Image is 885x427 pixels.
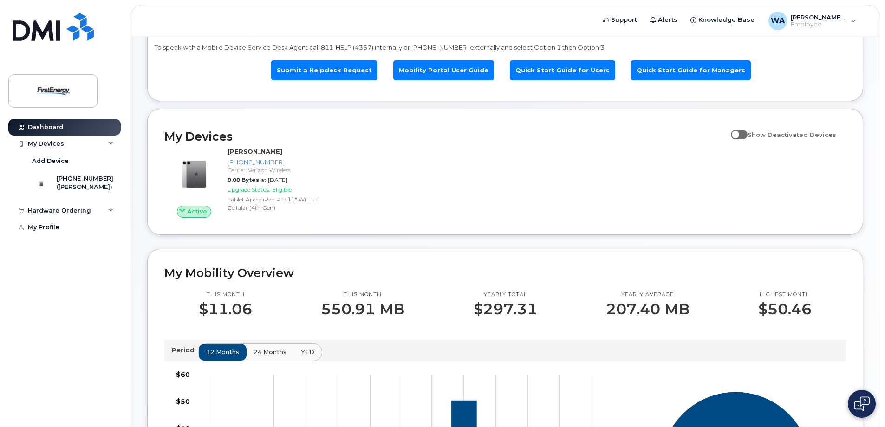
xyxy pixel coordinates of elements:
[474,301,537,317] p: $297.31
[631,60,751,80] a: Quick Start Guide for Managers
[474,291,537,298] p: Yearly total
[199,301,252,317] p: $11.06
[684,11,761,29] a: Knowledge Base
[791,21,846,28] span: Employee
[271,60,377,80] a: Submit a Helpdesk Request
[228,148,282,155] strong: [PERSON_NAME]
[228,158,323,167] div: [PHONE_NUMBER]
[228,176,259,183] span: 0.00 Bytes
[301,348,314,356] span: YTD
[393,60,494,80] a: Mobility Portal User Guide
[758,291,812,298] p: Highest month
[321,301,404,317] p: 550.91 MB
[762,12,863,30] div: Warner, Arla L
[321,291,404,298] p: This month
[658,15,677,25] span: Alerts
[172,152,216,196] img: image20231002-3703462-7tm9rn.jpeg
[176,398,190,406] tspan: $50
[644,11,684,29] a: Alerts
[164,129,726,143] h2: My Devices
[272,186,292,193] span: Eligible
[254,348,286,356] span: 24 months
[748,131,836,138] span: Show Deactivated Devices
[611,15,637,25] span: Support
[176,371,190,379] tspan: $60
[597,11,644,29] a: Support
[172,346,198,355] p: Period
[187,207,207,216] span: Active
[228,195,323,211] div: Tablet Apple iPad Pro 11" Wi-Fi + Cellular (4th Gen)
[758,301,812,317] p: $50.46
[510,60,615,80] a: Quick Start Guide for Users
[228,166,323,174] div: Carrier: Verizon Wireless
[606,291,690,298] p: Yearly average
[854,396,870,411] img: Open chat
[698,15,755,25] span: Knowledge Base
[731,126,738,133] input: Show Deactivated Devices
[164,266,846,280] h2: My Mobility Overview
[164,147,326,218] a: Active[PERSON_NAME][PHONE_NUMBER]Carrier: Verizon Wireless0.00 Bytesat [DATE]Upgrade Status:Eligi...
[155,43,856,52] p: To speak with a Mobile Device Service Desk Agent call 811-HELP (4357) internally or [PHONE_NUMBER...
[228,186,270,193] span: Upgrade Status:
[771,15,785,26] span: WA
[261,176,287,183] span: at [DATE]
[791,13,846,21] span: [PERSON_NAME] L
[606,301,690,317] p: 207.40 MB
[199,291,252,298] p: This month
